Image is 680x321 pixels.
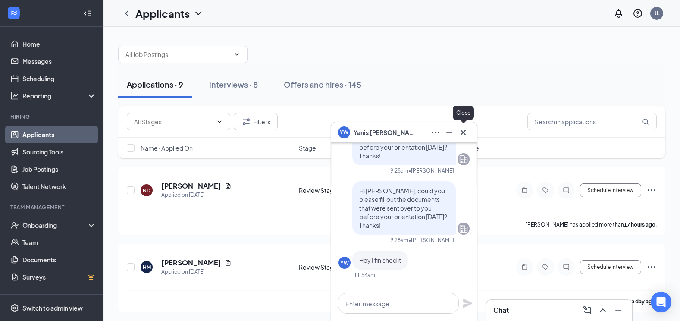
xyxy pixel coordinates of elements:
[161,258,221,267] h5: [PERSON_NAME]
[10,91,19,100] svg: Analysis
[127,79,183,90] div: Applications · 9
[10,113,94,120] div: Hiring
[143,264,151,271] div: HM
[582,305,592,315] svg: ComposeMessage
[299,263,375,271] div: Review Stage
[340,259,349,267] div: YW
[83,9,92,18] svg: Collapse
[540,264,551,271] svg: Tag
[22,234,96,251] a: Team
[655,9,659,17] div: JL
[458,154,469,164] svg: Company
[209,79,258,90] div: Interviews · 8
[580,303,594,317] button: ComposeMessage
[390,236,408,244] div: 9:28am
[22,178,96,195] a: Talent Network
[141,144,193,152] span: Name · Applied On
[611,303,625,317] button: Minimize
[580,260,641,274] button: Schedule Interview
[22,304,83,312] div: Switch to admin view
[527,113,657,130] input: Search in applications
[614,8,624,19] svg: Notifications
[161,181,221,191] h5: [PERSON_NAME]
[520,264,530,271] svg: Note
[354,271,375,279] div: 11:54am
[9,9,18,17] svg: WorkstreamLogo
[135,6,190,21] h1: Applicants
[359,187,447,229] span: Hi [PERSON_NAME], could you please fill out the documents that were sent over to you before your ...
[161,267,232,276] div: Applied on [DATE]
[225,259,232,266] svg: Document
[646,262,657,272] svg: Ellipses
[22,35,96,53] a: Home
[299,186,375,195] div: Review Stage
[22,91,97,100] div: Reporting
[22,160,96,178] a: Job Postings
[642,118,649,125] svg: MagnifyingGlass
[561,264,571,271] svg: ChatInactive
[580,183,641,197] button: Schedule Interview
[284,79,361,90] div: Offers and hires · 145
[122,8,132,19] svg: ChevronLeft
[430,127,441,138] svg: Ellipses
[453,106,474,120] div: Close
[633,8,643,19] svg: QuestionInfo
[234,113,278,130] button: Filter Filters
[22,143,96,160] a: Sourcing Tools
[10,221,19,230] svg: UserCheck
[631,298,655,305] b: a day ago
[596,303,610,317] button: ChevronUp
[125,50,230,59] input: All Job Postings
[22,251,96,268] a: Documents
[456,126,470,139] button: Cross
[520,187,530,194] svg: Note
[598,305,608,315] svg: ChevronUp
[624,221,655,228] b: 17 hours ago
[533,298,657,305] p: [PERSON_NAME] has applied more than .
[134,117,213,126] input: All Stages
[442,126,456,139] button: Minimize
[193,8,204,19] svg: ChevronDown
[646,185,657,195] svg: Ellipses
[561,187,571,194] svg: ChatInactive
[241,116,251,127] svg: Filter
[233,51,240,58] svg: ChevronDown
[161,191,232,199] div: Applied on [DATE]
[493,305,509,315] h3: Chat
[354,128,414,137] span: Yanis [PERSON_NAME]
[651,292,671,312] div: Open Intercom Messenger
[408,167,454,174] span: • [PERSON_NAME]
[408,236,454,244] span: • [PERSON_NAME]
[216,118,223,125] svg: ChevronDown
[299,144,316,152] span: Stage
[429,126,442,139] button: Ellipses
[225,183,232,189] svg: Document
[540,187,551,194] svg: Tag
[22,221,89,230] div: Onboarding
[22,126,96,143] a: Applicants
[22,70,96,87] a: Scheduling
[444,127,454,138] svg: Minimize
[390,167,408,174] div: 9:28am
[22,53,96,70] a: Messages
[526,221,657,228] p: [PERSON_NAME] has applied more than .
[10,204,94,211] div: Team Management
[22,268,96,286] a: SurveysCrown
[458,223,469,234] svg: Company
[359,256,401,264] span: Hey I finished it
[10,304,19,312] svg: Settings
[458,127,468,138] svg: Cross
[462,298,473,308] svg: Plane
[143,187,150,194] div: ND
[613,305,624,315] svg: Minimize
